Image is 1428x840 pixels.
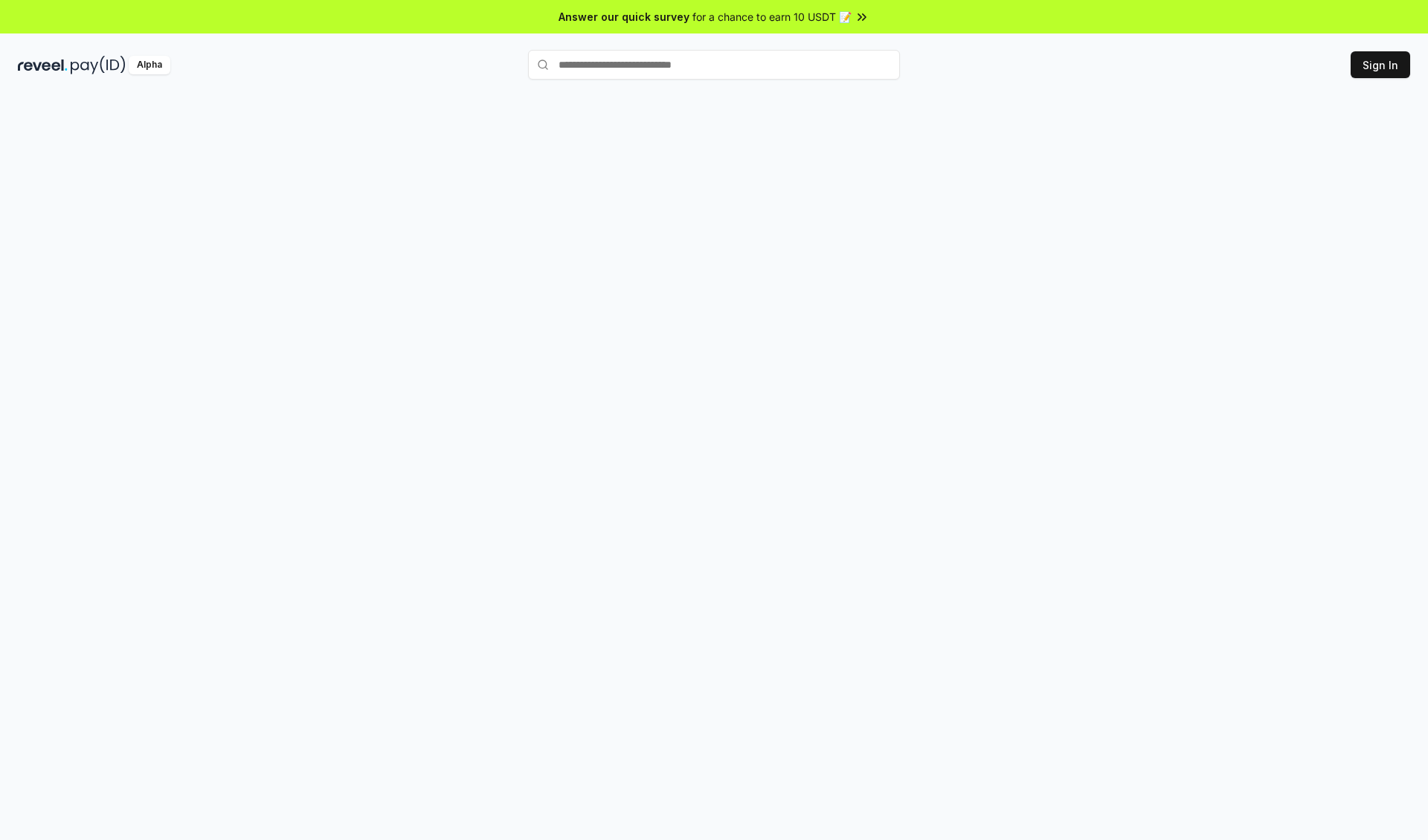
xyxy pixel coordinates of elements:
img: pay_id [71,56,126,74]
div: Alpha [129,56,170,74]
span: for a chance to earn 10 USDT 📝 [692,9,852,25]
span: Answer our quick survey [559,9,689,25]
button: Sign In [1351,51,1410,78]
img: reveel_dark [18,56,68,74]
